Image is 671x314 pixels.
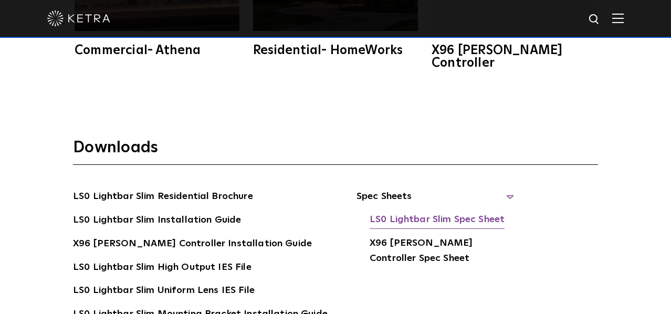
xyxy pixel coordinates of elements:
h3: Downloads [73,138,598,165]
a: X96 [PERSON_NAME] Controller Installation Guide [73,236,312,253]
div: Residential- HomeWorks [253,44,418,57]
img: search icon [588,13,601,26]
img: ketra-logo-2019-white [47,11,110,26]
div: Commercial- Athena [75,44,239,57]
span: Spec Sheets [357,189,514,212]
a: LS0 Lightbar Slim Uniform Lens IES File [73,283,255,300]
a: LS0 Lightbar Slim Installation Guide [73,213,241,229]
a: X96 [PERSON_NAME] Controller Spec Sheet [370,236,514,268]
a: LS0 Lightbar Slim High Output IES File [73,260,251,277]
a: LS0 Lightbar Slim Residential Brochure [73,189,253,206]
a: LS0 Lightbar Slim Spec Sheet [370,212,505,229]
div: X96 [PERSON_NAME] Controller [432,44,596,69]
img: Hamburger%20Nav.svg [612,13,624,23]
